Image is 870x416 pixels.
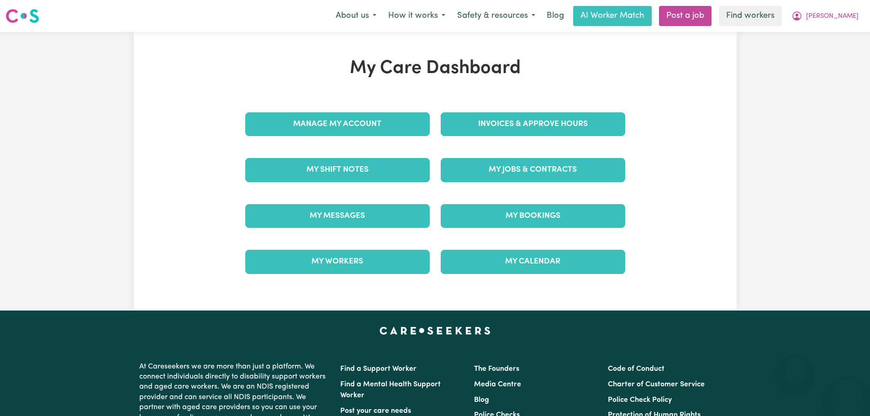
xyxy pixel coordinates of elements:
a: Post a job [659,6,712,26]
a: Manage My Account [245,112,430,136]
h1: My Care Dashboard [240,58,631,79]
span: [PERSON_NAME] [806,11,859,21]
a: Media Centre [474,381,521,388]
iframe: Button to launch messaging window [833,379,863,409]
a: Code of Conduct [608,365,664,373]
button: About us [330,6,382,26]
a: The Founders [474,365,519,373]
a: Find a Mental Health Support Worker [340,381,441,399]
iframe: Close message [786,358,804,376]
a: My Bookings [441,204,625,228]
button: Safety & resources [451,6,541,26]
a: AI Worker Match [573,6,652,26]
a: Police Check Policy [608,396,672,404]
a: Invoices & Approve Hours [441,112,625,136]
a: Careseekers logo [5,5,39,26]
a: My Messages [245,204,430,228]
a: My Jobs & Contracts [441,158,625,182]
a: My Shift Notes [245,158,430,182]
a: Blog [541,6,569,26]
a: Post your care needs [340,407,411,415]
a: Find workers [719,6,782,26]
a: Find a Support Worker [340,365,417,373]
button: My Account [786,6,865,26]
a: Careseekers home page [380,327,490,334]
img: Careseekers logo [5,8,39,24]
button: How it works [382,6,451,26]
a: My Workers [245,250,430,274]
a: My Calendar [441,250,625,274]
a: Blog [474,396,489,404]
a: Charter of Customer Service [608,381,705,388]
